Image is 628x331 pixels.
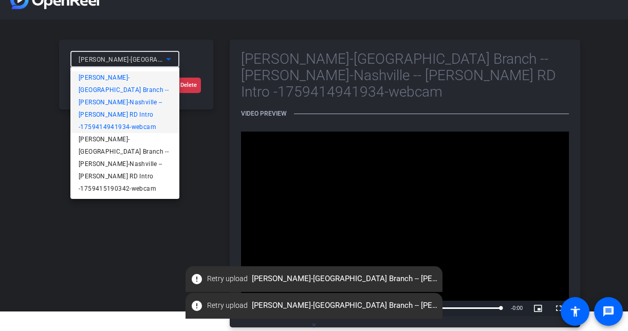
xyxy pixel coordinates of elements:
span: [PERSON_NAME]-[GEOGRAPHIC_DATA] Branch -- [PERSON_NAME]-Nashville -- [PERSON_NAME] RD Intro -1759... [186,270,442,288]
mat-icon: error [191,300,203,312]
span: [PERSON_NAME]-[GEOGRAPHIC_DATA] Branch -- [PERSON_NAME]-Nashville -- [PERSON_NAME] RD Intro -1759... [79,133,171,195]
span: ▼ [310,321,318,330]
mat-icon: error [191,273,203,285]
span: Retry upload [207,273,248,284]
span: Retry upload [207,300,248,311]
span: [PERSON_NAME]-[GEOGRAPHIC_DATA] Branch -- [PERSON_NAME]-Nashville -- [PERSON_NAME] RD Intro -1759... [79,71,171,133]
span: [PERSON_NAME]-[GEOGRAPHIC_DATA] Branch -- [PERSON_NAME]-Nashville -- [PERSON_NAME] RD Intro -1759... [186,297,442,315]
